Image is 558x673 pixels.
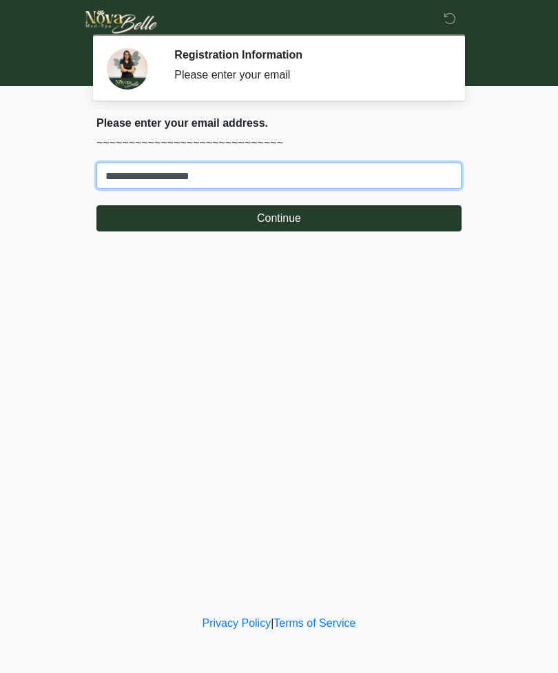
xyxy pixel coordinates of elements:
[174,48,441,61] h2: Registration Information
[83,10,161,34] img: Novabelle medspa Logo
[96,135,462,152] p: ~~~~~~~~~~~~~~~~~~~~~~~~~~~~~
[96,116,462,130] h2: Please enter your email address.
[271,617,273,629] a: |
[96,205,462,231] button: Continue
[174,67,441,83] div: Please enter your email
[203,617,271,629] a: Privacy Policy
[107,48,148,90] img: Agent Avatar
[273,617,355,629] a: Terms of Service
